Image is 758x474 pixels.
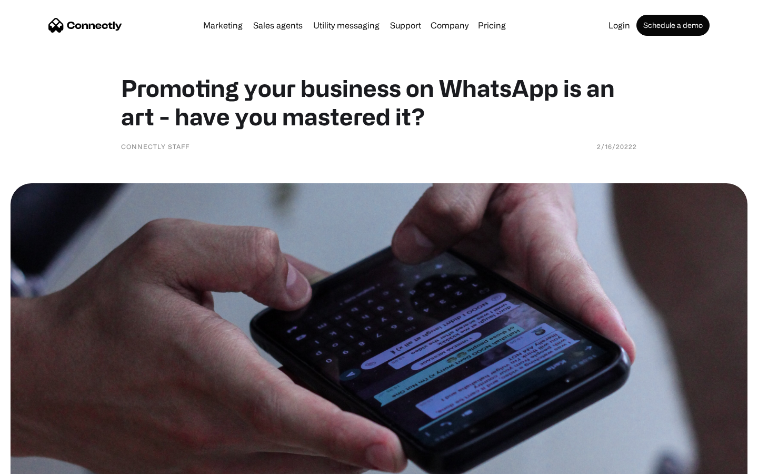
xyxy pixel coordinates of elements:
h1: Promoting your business on WhatsApp is an art - have you mastered it? [121,74,637,131]
a: Sales agents [249,21,307,29]
a: Marketing [199,21,247,29]
a: Utility messaging [309,21,384,29]
a: Login [604,21,634,29]
ul: Language list [21,456,63,470]
aside: Language selected: English [11,456,63,470]
div: Connectly Staff [121,141,189,152]
a: Schedule a demo [636,15,710,36]
div: 2/16/20222 [597,141,637,152]
a: Support [386,21,425,29]
div: Company [431,18,468,33]
a: Pricing [474,21,510,29]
